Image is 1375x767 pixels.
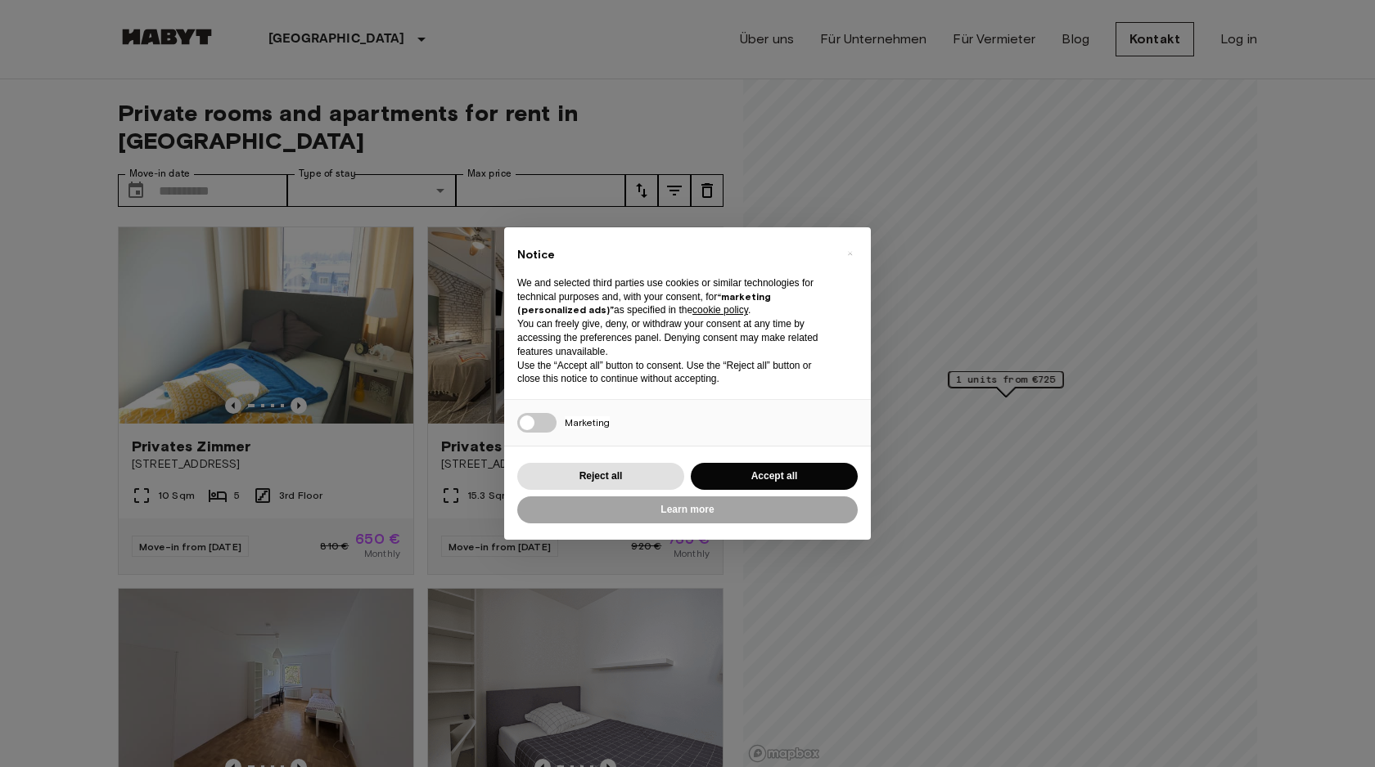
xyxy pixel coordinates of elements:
[847,244,853,263] span: ×
[517,247,832,263] h2: Notice
[517,290,771,316] strong: “marketing (personalized ads)”
[692,304,748,316] a: cookie policy
[517,496,858,523] button: Learn more
[691,463,858,490] button: Accept all
[517,359,832,387] p: Use the “Accept all” button to consent. Use the “Reject all” button or close this notice to conti...
[517,317,832,358] p: You can freely give, deny, or withdraw your consent at any time by accessing the preferences pane...
[565,416,610,428] span: Marketing
[517,463,684,490] button: Reject all
[836,240,863,267] button: Close this notice
[517,276,832,317] p: We and selected third parties use cookies or similar technologies for technical purposes and, wit...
